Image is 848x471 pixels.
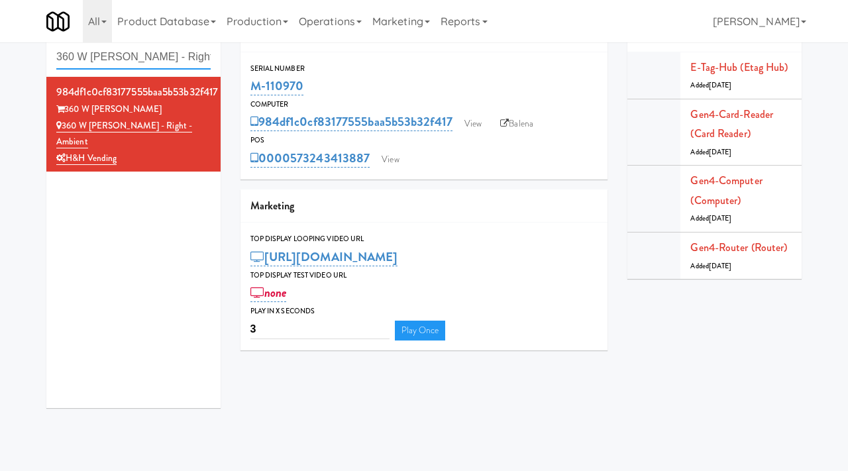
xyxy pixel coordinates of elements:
[46,77,221,172] li: 984df1c0cf83177555baa5b53b32f417360 W [PERSON_NAME] 360 W [PERSON_NAME] - Right - AmbientH&H Vending
[250,233,598,246] div: Top Display Looping Video Url
[250,305,598,318] div: Play in X seconds
[250,77,304,95] a: M-110970
[56,101,211,118] div: 360 W [PERSON_NAME]
[250,149,370,168] a: 0000573243413887
[690,173,762,208] a: Gen4-computer (Computer)
[494,114,540,134] a: Balena
[250,198,295,213] span: Marketing
[250,62,598,76] div: Serial Number
[250,98,598,111] div: Computer
[690,213,731,223] span: Added
[375,150,405,170] a: View
[709,261,732,271] span: [DATE]
[250,113,452,131] a: 984df1c0cf83177555baa5b53b32f417
[56,82,211,102] div: 984df1c0cf83177555baa5b53b32f417
[690,60,788,75] a: E-tag-hub (Etag Hub)
[250,248,398,266] a: [URL][DOMAIN_NAME]
[690,107,773,142] a: Gen4-card-reader (Card Reader)
[46,10,70,33] img: Micromart
[690,261,731,271] span: Added
[395,321,446,340] a: Play Once
[709,147,732,157] span: [DATE]
[458,114,488,134] a: View
[690,147,731,157] span: Added
[56,45,211,70] input: Search cabinets
[250,284,287,302] a: none
[690,80,731,90] span: Added
[56,119,192,149] a: 360 W [PERSON_NAME] - Right - Ambient
[250,134,598,147] div: POS
[709,80,732,90] span: [DATE]
[250,269,598,282] div: Top Display Test Video Url
[690,240,787,255] a: Gen4-router (Router)
[56,152,117,165] a: H&H Vending
[709,213,732,223] span: [DATE]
